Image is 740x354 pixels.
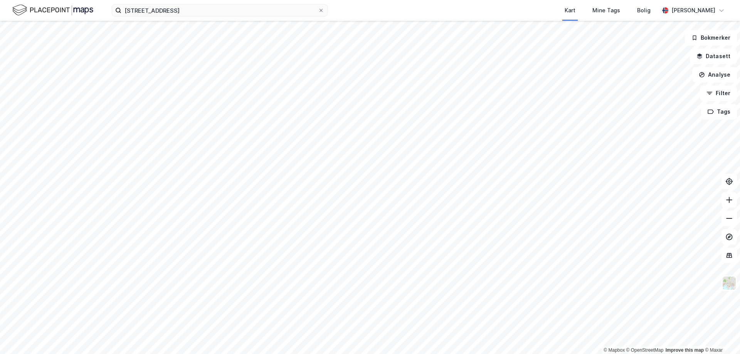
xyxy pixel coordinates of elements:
img: logo.f888ab2527a4732fd821a326f86c7f29.svg [12,3,93,17]
button: Analyse [692,67,737,82]
input: Søk på adresse, matrikkel, gårdeiere, leietakere eller personer [121,5,318,16]
a: OpenStreetMap [626,347,664,353]
div: [PERSON_NAME] [671,6,715,15]
div: Bolig [637,6,651,15]
div: Mine Tags [592,6,620,15]
div: Kart [565,6,575,15]
button: Filter [700,86,737,101]
button: Bokmerker [685,30,737,45]
a: Mapbox [604,347,625,353]
button: Tags [701,104,737,119]
button: Datasett [690,49,737,64]
div: Kontrollprogram for chat [701,317,740,354]
a: Improve this map [666,347,704,353]
img: Z [722,276,737,290]
iframe: Chat Widget [701,317,740,354]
